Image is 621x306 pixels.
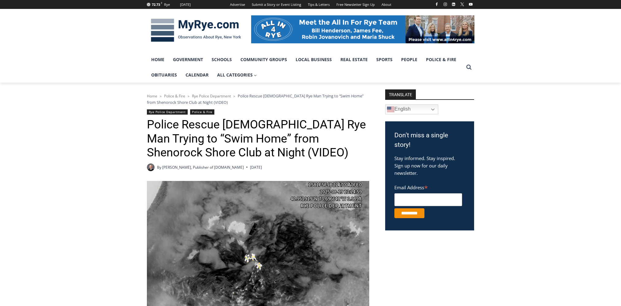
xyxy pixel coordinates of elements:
[147,163,155,171] a: Author image
[250,164,262,170] time: [DATE]
[147,93,363,105] span: Police Rescue [DEMOGRAPHIC_DATA] Rye Man Trying to “Swim Home” from Shenorock Shore Club at Night...
[152,2,160,7] span: 72.73
[394,155,465,177] p: Stay informed. Stay inspired. Sign up now for our daily newsletter.
[147,14,245,46] img: MyRye.com
[291,52,336,67] a: Local Business
[161,1,162,5] span: F
[233,94,235,98] span: >
[147,67,181,83] a: Obituaries
[467,1,474,8] a: YouTube
[147,93,369,105] nav: Breadcrumbs
[387,106,394,113] img: en
[147,52,463,83] nav: Primary Navigation
[160,94,162,98] span: >
[147,109,188,115] a: Rye Police Department
[157,164,161,170] span: By
[190,109,214,115] a: Police & Fire
[180,2,191,7] div: [DATE]
[442,1,449,8] a: Instagram
[458,1,466,8] a: X
[433,1,440,8] a: Facebook
[251,15,474,43] img: All in for Rye
[147,52,169,67] a: Home
[397,52,422,67] a: People
[336,52,372,67] a: Real Estate
[181,67,213,83] a: Calendar
[394,181,462,192] label: Email Address
[207,52,236,67] a: Schools
[213,67,261,83] a: All Categories
[192,93,231,99] a: Rye Police Department
[164,2,170,7] div: Rye
[217,72,257,78] span: All Categories
[188,94,190,98] span: >
[169,52,207,67] a: Government
[385,104,438,114] a: English
[164,93,185,99] a: Police & Fire
[162,165,244,170] a: [PERSON_NAME], Publisher of [DOMAIN_NAME]
[394,131,465,150] h3: Don't miss a single story!
[147,93,157,99] a: Home
[463,62,474,73] button: View Search Form
[450,1,457,8] a: Linkedin
[147,118,369,160] h1: Police Rescue [DEMOGRAPHIC_DATA] Rye Man Trying to “Swim Home” from Shenorock Shore Club at Night...
[372,52,397,67] a: Sports
[236,52,291,67] a: Community Groups
[385,89,416,99] strong: TRANSLATE
[422,52,461,67] a: Police & Fire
